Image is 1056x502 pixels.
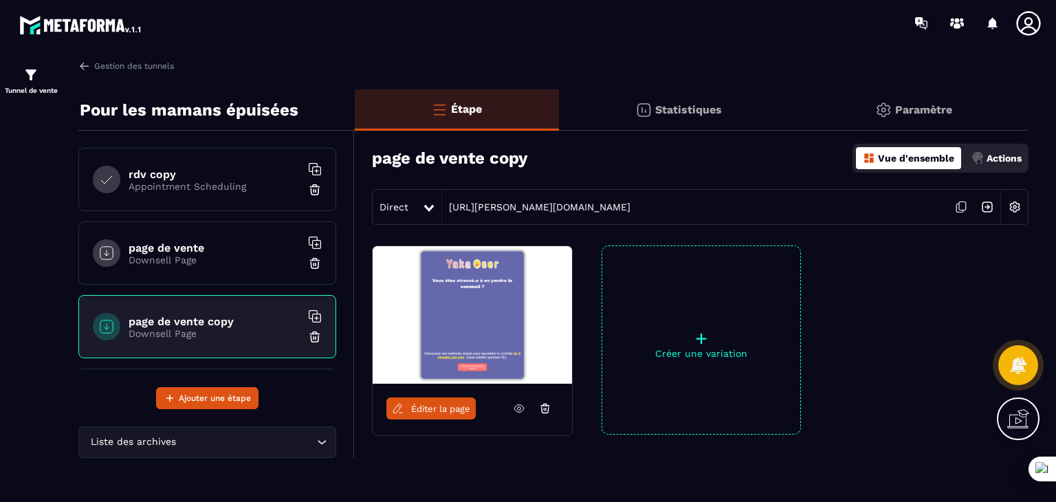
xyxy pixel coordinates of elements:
[3,87,58,94] p: Tunnel de vente
[602,348,800,359] p: Créer une variation
[179,391,251,405] span: Ajouter une étape
[129,328,300,339] p: Downsell Page
[19,12,143,37] img: logo
[156,387,258,409] button: Ajouter une étape
[411,404,470,414] span: Éditer la page
[451,102,482,116] p: Étape
[875,102,892,118] img: setting-gr.5f69749f.svg
[129,254,300,265] p: Downsell Page
[308,257,322,270] img: trash
[179,435,313,450] input: Search for option
[87,435,179,450] span: Liste des archives
[379,201,408,212] span: Direct
[971,152,984,164] img: actions.d6e523a2.png
[431,101,448,118] img: bars-o.4a397970.svg
[635,102,652,118] img: stats.20deebd0.svg
[974,194,1000,220] img: arrow-next.bcc2205e.svg
[308,330,322,344] img: trash
[442,201,630,212] a: [URL][PERSON_NAME][DOMAIN_NAME]
[308,183,322,197] img: trash
[386,397,476,419] a: Éditer la page
[1002,194,1028,220] img: setting-w.858f3a88.svg
[129,168,300,181] h6: rdv copy
[987,153,1022,164] p: Actions
[372,149,528,168] h3: page de vente copy
[23,67,39,83] img: formation
[602,329,800,348] p: +
[78,60,91,72] img: arrow
[78,426,336,458] div: Search for option
[129,315,300,328] h6: page de vente copy
[3,56,58,105] a: formationformationTunnel de vente
[863,152,875,164] img: dashboard-orange.40269519.svg
[895,103,952,116] p: Paramètre
[129,241,300,254] h6: page de vente
[80,96,298,124] p: Pour les mamans épuisées
[655,103,722,116] p: Statistiques
[129,181,300,192] p: Appointment Scheduling
[878,153,954,164] p: Vue d'ensemble
[373,246,572,384] img: image
[78,60,174,72] a: Gestion des tunnels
